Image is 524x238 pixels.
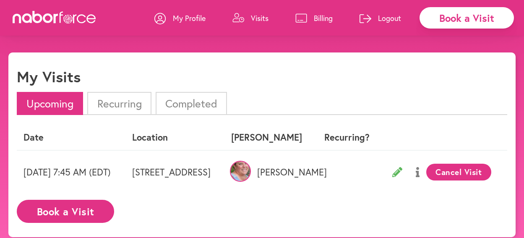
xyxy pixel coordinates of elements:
[232,5,269,31] a: Visits
[17,92,83,115] li: Upcoming
[156,92,227,115] li: Completed
[378,13,401,23] p: Logout
[125,125,224,150] th: Location
[17,150,125,194] td: [DATE] 7:45 AM (EDT)
[125,150,224,194] td: [STREET_ADDRESS]
[173,13,206,23] p: My Profile
[314,13,333,23] p: Billing
[295,5,333,31] a: Billing
[426,164,491,180] button: Cancel Visit
[315,125,379,150] th: Recurring?
[230,161,251,182] img: UfCAhFfgTgCcJKMc5owY
[17,206,114,214] a: Book a Visit
[17,68,81,86] h1: My Visits
[87,92,151,115] li: Recurring
[420,7,514,29] div: Book a Visit
[251,13,269,23] p: Visits
[154,5,206,31] a: My Profile
[231,167,309,178] p: [PERSON_NAME]
[224,125,315,150] th: [PERSON_NAME]
[17,125,125,150] th: Date
[360,5,401,31] a: Logout
[17,200,114,223] button: Book a Visit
